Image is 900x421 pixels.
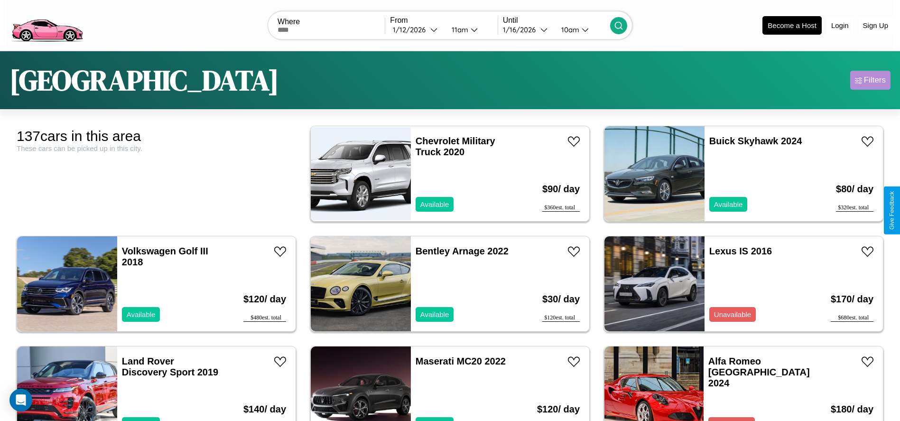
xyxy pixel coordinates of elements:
div: 1 / 12 / 2026 [393,25,430,34]
p: Available [127,308,156,321]
p: Available [714,198,743,211]
button: 11am [444,25,498,35]
h3: $ 120 / day [243,284,286,314]
label: Where [278,18,385,26]
a: Alfa Romeo [GEOGRAPHIC_DATA] 2024 [708,356,810,388]
button: Become a Host [762,16,822,35]
button: 10am [554,25,610,35]
div: $ 120 est. total [542,314,580,322]
label: Until [503,16,610,25]
div: $ 320 est. total [836,204,873,212]
div: $ 680 est. total [831,314,873,322]
div: 10am [557,25,582,34]
p: Available [420,198,449,211]
button: Sign Up [858,17,893,34]
h1: [GEOGRAPHIC_DATA] [9,61,279,100]
a: Bentley Arnage 2022 [416,246,509,256]
button: Filters [850,71,891,90]
div: 137 cars in this area [17,128,296,144]
div: $ 360 est. total [542,204,580,212]
h3: $ 80 / day [836,174,873,204]
div: Open Intercom Messenger [9,389,32,412]
div: Filters [864,75,886,85]
a: Lexus IS 2016 [709,246,772,256]
div: 1 / 16 / 2026 [503,25,540,34]
h3: $ 30 / day [542,284,580,314]
h3: $ 90 / day [542,174,580,204]
p: Available [420,308,449,321]
a: Land Rover Discovery Sport 2019 [122,356,218,377]
button: 1/12/2026 [390,25,444,35]
p: Unavailable [714,308,751,321]
a: Volkswagen Golf III 2018 [122,246,208,267]
a: Buick Skyhawk 2024 [709,136,802,146]
a: Chevrolet Military Truck 2020 [416,136,495,157]
button: Login [826,17,854,34]
div: 11am [447,25,471,34]
h3: $ 170 / day [831,284,873,314]
a: Maserati MC20 2022 [416,356,506,366]
img: logo [7,5,87,44]
div: Give Feedback [889,191,895,230]
div: These cars can be picked up in this city. [17,144,296,152]
label: From [390,16,497,25]
div: $ 480 est. total [243,314,286,322]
